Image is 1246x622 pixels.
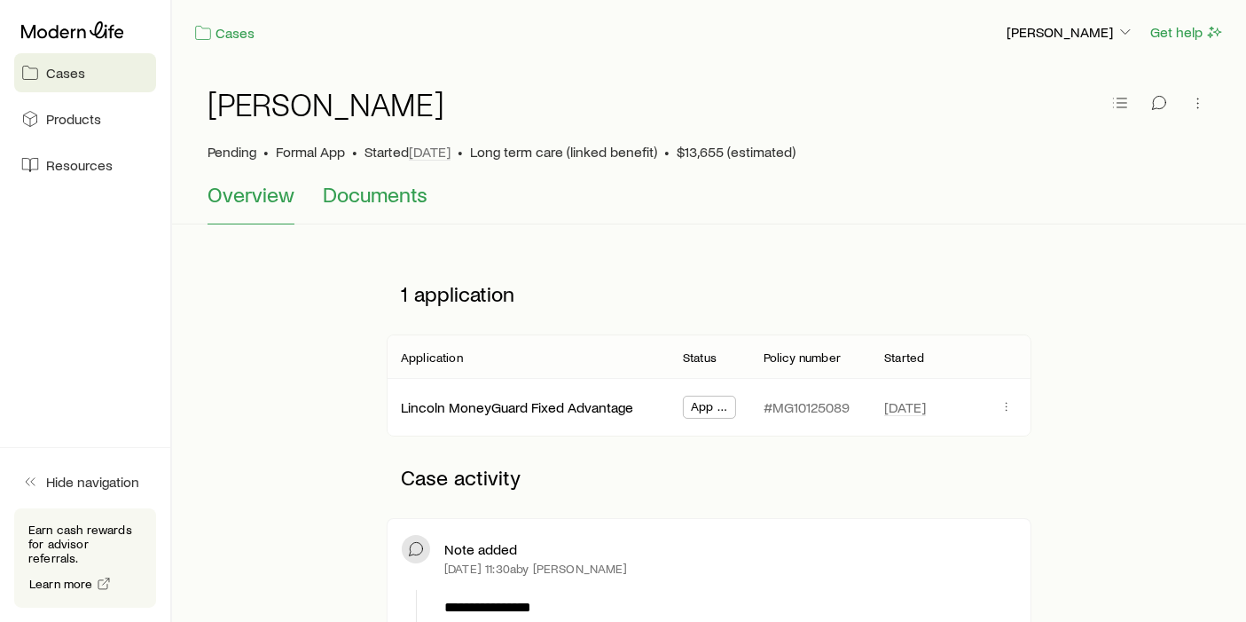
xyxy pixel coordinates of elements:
[364,143,451,161] p: Started
[14,99,156,138] a: Products
[884,398,926,416] span: [DATE]
[14,146,156,185] a: Resources
[208,182,294,207] span: Overview
[401,398,633,417] div: Lincoln MoneyGuard Fixed Advantage
[352,143,357,161] span: •
[1007,23,1134,41] p: [PERSON_NAME]
[276,143,345,161] span: Formal App
[764,398,850,416] p: #MG10125089
[387,451,1031,504] p: Case activity
[14,53,156,92] a: Cases
[28,523,142,565] p: Earn cash rewards for advisor referrals.
[323,182,427,207] span: Documents
[208,182,1211,224] div: Case details tabs
[444,562,628,576] p: [DATE] 11:30a by [PERSON_NAME]
[444,540,517,558] p: Note added
[409,143,451,161] span: [DATE]
[884,350,924,365] p: Started
[691,399,728,418] span: App Submitted
[46,64,85,82] span: Cases
[46,473,139,491] span: Hide navigation
[764,350,841,365] p: Policy number
[1006,22,1135,43] button: [PERSON_NAME]
[664,143,670,161] span: •
[208,143,256,161] p: Pending
[387,267,1031,320] p: 1 application
[193,23,255,43] a: Cases
[263,143,269,161] span: •
[401,398,633,415] a: Lincoln MoneyGuard Fixed Advantage
[470,143,657,161] span: Long term care (linked benefit)
[401,350,463,365] p: Application
[208,86,444,122] h1: [PERSON_NAME]
[14,508,156,608] div: Earn cash rewards for advisor referrals.Learn more
[14,462,156,501] button: Hide navigation
[46,110,101,128] span: Products
[29,578,93,590] span: Learn more
[677,143,795,161] span: $13,655 (estimated)
[683,350,717,365] p: Status
[458,143,463,161] span: •
[1149,22,1225,43] button: Get help
[46,156,113,174] span: Resources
